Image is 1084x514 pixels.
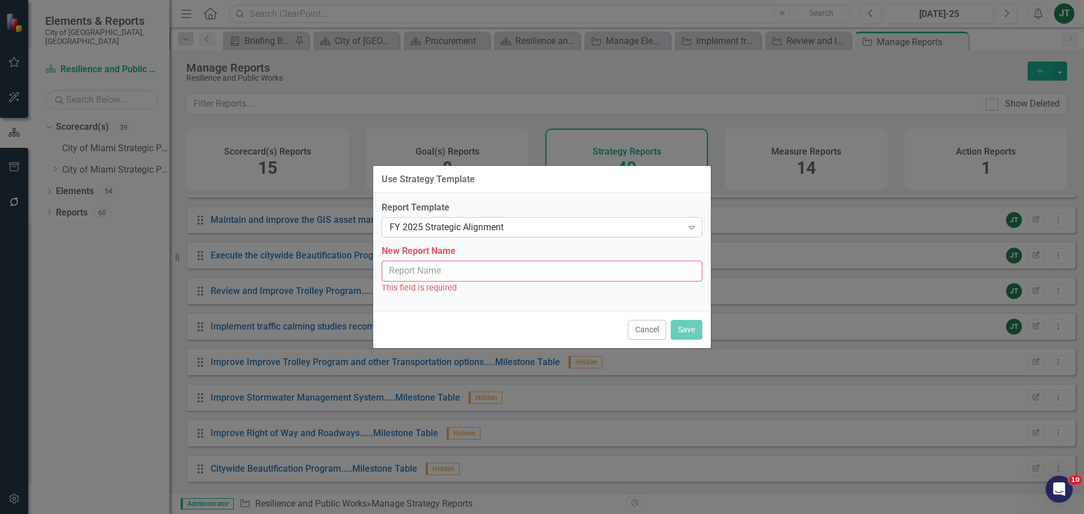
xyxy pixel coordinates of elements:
[382,261,702,282] input: Report Name
[382,282,702,295] div: This field is required
[382,245,702,258] label: New Report Name
[1069,476,1082,485] span: 10
[628,320,666,340] button: Cancel
[671,320,702,340] button: Save
[382,174,475,184] div: Use Strategy Template
[390,221,683,234] div: FY 2025 Strategic Alignment
[1046,476,1073,503] iframe: Intercom live chat
[382,201,702,214] label: Report Template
